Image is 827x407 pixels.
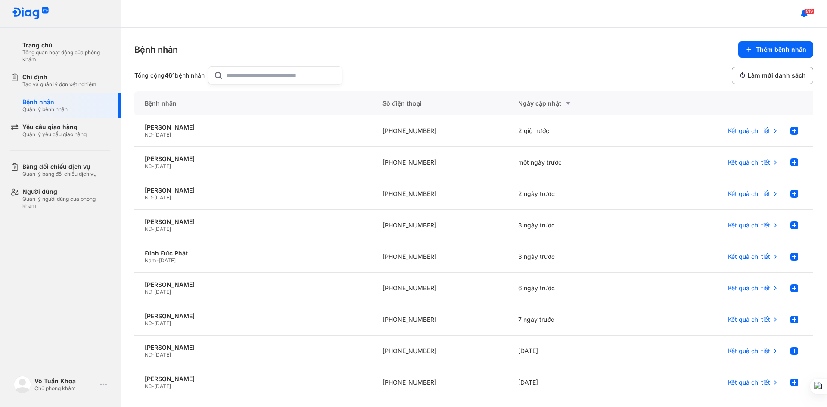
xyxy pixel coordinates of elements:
button: Thêm bệnh nhân [738,41,813,58]
span: Kết quả chi tiết [728,379,770,386]
span: - [152,194,154,201]
span: [DATE] [154,194,171,201]
span: - [152,320,154,326]
span: Kết quả chi tiết [728,347,770,355]
div: Quản lý bệnh nhân [22,106,68,113]
span: [DATE] [154,163,171,169]
div: [PERSON_NAME] [145,124,362,131]
span: Làm mới danh sách [748,71,806,79]
div: Chỉ định [22,73,96,81]
span: Kết quả chi tiết [728,253,770,261]
span: [DATE] [154,131,171,138]
img: logo [14,376,31,393]
div: [PHONE_NUMBER] [372,336,508,367]
div: 7 ngày trước [508,304,644,336]
span: - [152,289,154,295]
button: Làm mới danh sách [732,67,813,84]
div: [PERSON_NAME] [145,218,362,226]
div: 3 ngày trước [508,210,644,241]
div: [PERSON_NAME] [145,344,362,351]
span: Nữ [145,194,152,201]
span: - [152,131,154,138]
span: Nam [145,257,156,264]
span: Nữ [145,320,152,326]
div: Quản lý người dùng của phòng khám [22,196,110,209]
div: [PHONE_NUMBER] [372,304,508,336]
span: [DATE] [154,383,171,389]
div: Trang chủ [22,41,110,49]
span: Nữ [145,351,152,358]
div: Số điện thoại [372,91,508,115]
span: Kết quả chi tiết [728,190,770,198]
span: 519 [805,8,814,14]
div: [PHONE_NUMBER] [372,367,508,398]
div: Tạo và quản lý đơn xét nghiệm [22,81,96,88]
span: Kết quả chi tiết [728,127,770,135]
div: Tổng quan hoạt động của phòng khám [22,49,110,63]
div: [PERSON_NAME] [145,186,362,194]
span: [DATE] [154,351,171,358]
span: Nữ [145,163,152,169]
div: Võ Tuấn Khoa [34,377,96,385]
div: một ngày trước [508,147,644,178]
div: [PHONE_NUMBER] [372,147,508,178]
span: [DATE] [159,257,176,264]
div: Chủ phòng khám [34,385,96,392]
div: Quản lý bảng đối chiếu dịch vụ [22,171,96,177]
span: Kết quả chi tiết [728,284,770,292]
span: Kết quả chi tiết [728,221,770,229]
span: [DATE] [154,289,171,295]
div: 6 ngày trước [508,273,644,304]
span: Kết quả chi tiết [728,158,770,166]
span: Kết quả chi tiết [728,316,770,323]
span: - [152,163,154,169]
div: [DATE] [508,336,644,367]
span: [DATE] [154,320,171,326]
span: - [152,383,154,389]
div: [PHONE_NUMBER] [372,210,508,241]
div: Đinh Đức Phát [145,249,362,257]
div: [PHONE_NUMBER] [372,115,508,147]
span: Nữ [145,226,152,232]
span: Thêm bệnh nhân [756,46,806,53]
div: Bảng đối chiếu dịch vụ [22,163,96,171]
span: - [152,351,154,358]
div: 2 giờ trước [508,115,644,147]
div: [PHONE_NUMBER] [372,178,508,210]
div: [DATE] [508,367,644,398]
div: [PERSON_NAME] [145,155,362,163]
div: Bệnh nhân [134,91,372,115]
span: [DATE] [154,226,171,232]
div: 2 ngày trước [508,178,644,210]
span: Nữ [145,383,152,389]
div: [PERSON_NAME] [145,281,362,289]
div: [PHONE_NUMBER] [372,241,508,273]
div: Ngày cập nhật [518,98,633,109]
span: - [152,226,154,232]
div: Tổng cộng bệnh nhân [134,71,205,79]
div: Quản lý yêu cầu giao hàng [22,131,87,138]
div: [PERSON_NAME] [145,312,362,320]
div: Người dùng [22,188,110,196]
div: [PHONE_NUMBER] [372,273,508,304]
div: Bệnh nhân [134,43,178,56]
span: Nữ [145,131,152,138]
img: logo [12,7,49,20]
div: Bệnh nhân [22,98,68,106]
div: [PERSON_NAME] [145,375,362,383]
div: 3 ngày trước [508,241,644,273]
span: - [156,257,159,264]
span: Nữ [145,289,152,295]
div: Yêu cầu giao hàng [22,123,87,131]
span: 461 [165,71,175,79]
